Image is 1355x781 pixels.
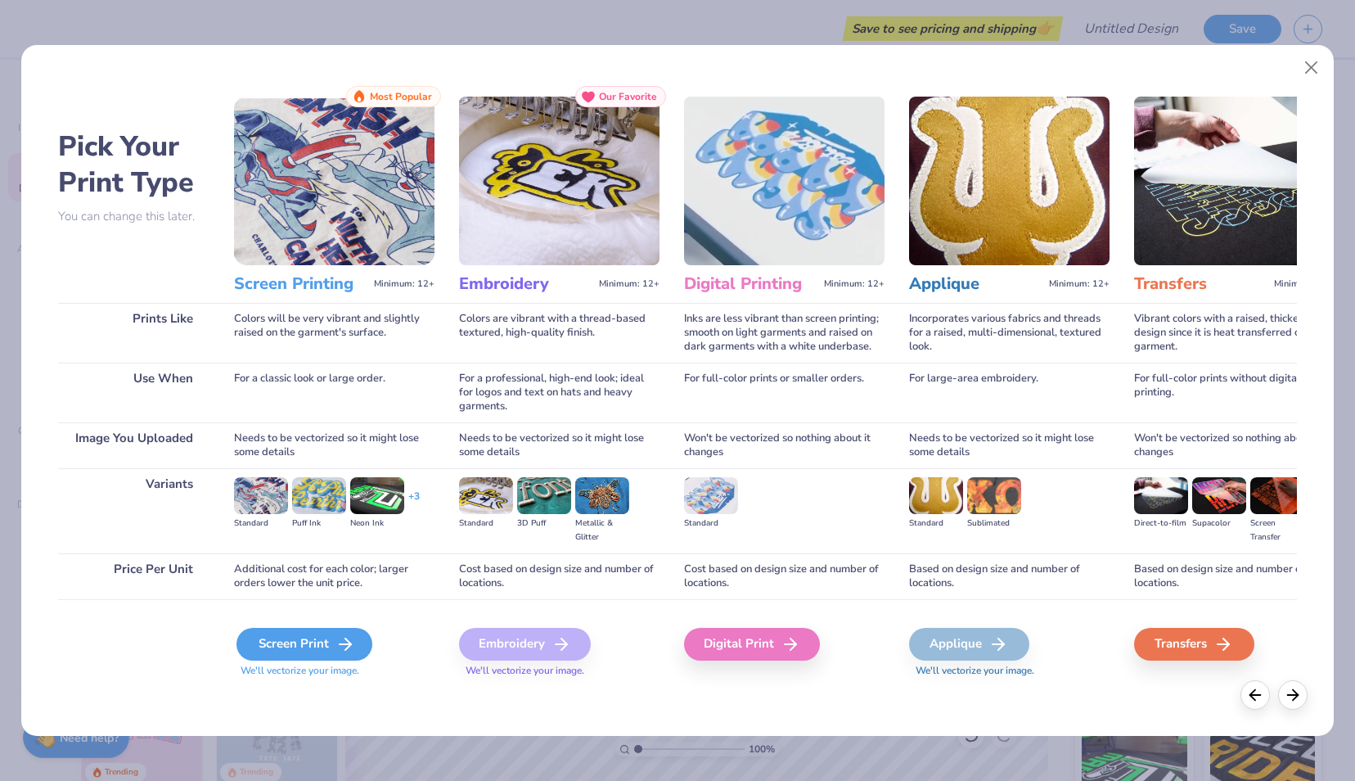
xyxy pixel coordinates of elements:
img: Sublimated [967,477,1021,513]
div: Embroidery [459,628,591,661]
div: Cost based on design size and number of locations. [684,553,885,599]
div: Standard [459,517,513,530]
div: Vibrant colors with a raised, thicker design since it is heat transferred on the garment. [1134,303,1335,363]
p: You can change this later. [58,210,209,223]
h3: Embroidery [459,273,592,295]
div: Prints Like [58,303,209,363]
div: Colors are vibrant with a thread-based textured, high-quality finish. [459,303,659,363]
img: Standard [234,477,288,513]
span: We'll vectorize your image. [459,664,659,678]
div: Based on design size and number of locations. [909,553,1110,599]
div: For a professional, high-end look; ideal for logos and text on hats and heavy garments. [459,363,659,422]
img: Applique [909,97,1110,265]
img: Neon Ink [350,477,404,513]
h3: Digital Printing [684,273,817,295]
h3: Applique [909,273,1042,295]
h3: Transfers [1134,273,1267,295]
img: Standard [684,477,738,513]
div: Applique [909,628,1029,661]
img: Screen Transfer [1250,477,1304,513]
span: Minimum: 12+ [1049,278,1110,290]
span: Minimum: 12+ [824,278,885,290]
div: Standard [909,517,963,530]
div: Metallic & Glitter [575,517,629,544]
button: Close [1296,52,1327,84]
div: For full-color prints without digital printing. [1134,363,1335,422]
div: Colors will be very vibrant and slightly raised on the garment's surface. [234,303,434,363]
div: Variants [58,468,209,553]
div: Needs to be vectorized so it might lose some details [234,422,434,468]
div: For large-area embroidery. [909,363,1110,422]
div: Puff Ink [292,517,346,530]
div: Based on design size and number of locations. [1134,553,1335,599]
img: Metallic & Glitter [575,477,629,513]
div: Cost based on design size and number of locations. [459,553,659,599]
div: For full-color prints or smaller orders. [684,363,885,422]
div: Standard [234,517,288,530]
span: We'll vectorize your image. [234,664,434,678]
div: Sublimated [967,517,1021,530]
span: Our Favorite [599,91,657,102]
h3: Screen Printing [234,273,367,295]
div: Needs to be vectorized so it might lose some details [459,422,659,468]
div: 3D Puff [517,517,571,530]
img: Digital Printing [684,97,885,265]
span: Minimum: 12+ [1274,278,1335,290]
span: We'll vectorize your image. [909,664,1110,678]
img: Puff Ink [292,477,346,513]
div: Use When [58,363,209,422]
div: For a classic look or large order. [234,363,434,422]
div: Digital Print [684,628,820,661]
div: Transfers [1134,628,1254,661]
div: Image You Uploaded [58,422,209,468]
h2: Pick Your Print Type [58,129,209,201]
img: Transfers [1134,97,1335,265]
div: Price Per Unit [58,553,209,599]
div: Standard [684,517,738,530]
div: Neon Ink [350,517,404,530]
div: + 3 [408,490,420,517]
div: Incorporates various fabrics and threads for a raised, multi-dimensional, textured look. [909,303,1110,363]
img: Direct-to-film [1134,477,1188,513]
span: Minimum: 12+ [374,278,434,290]
img: Screen Printing [234,97,434,265]
img: 3D Puff [517,477,571,513]
img: Standard [909,477,963,513]
div: Screen Print [236,628,372,661]
span: Most Popular [370,91,432,102]
div: Screen Transfer [1250,517,1304,544]
div: Won't be vectorized so nothing about it changes [1134,422,1335,468]
img: Standard [459,477,513,513]
div: Direct-to-film [1134,517,1188,530]
div: Supacolor [1192,517,1246,530]
div: Won't be vectorized so nothing about it changes [684,422,885,468]
img: Supacolor [1192,477,1246,513]
span: Minimum: 12+ [599,278,659,290]
div: Additional cost for each color; larger orders lower the unit price. [234,553,434,599]
img: Embroidery [459,97,659,265]
div: Needs to be vectorized so it might lose some details [909,422,1110,468]
div: Inks are less vibrant than screen printing; smooth on light garments and raised on dark garments ... [684,303,885,363]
